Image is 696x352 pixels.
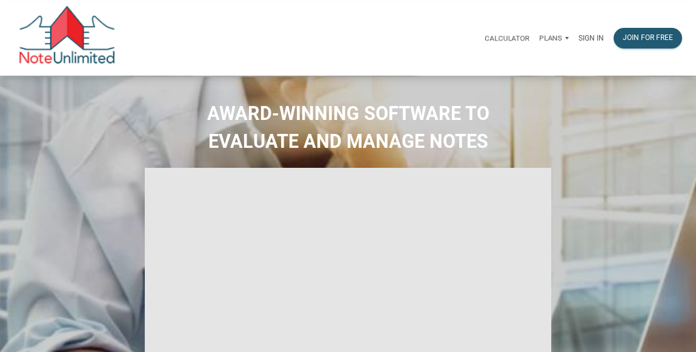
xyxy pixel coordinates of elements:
a: Plans [534,22,574,55]
button: Join for free [614,28,682,48]
h2: AWARD-WINNING SOFTWARE TO EVALUATE AND MANAGE NOTES [9,100,687,156]
a: Calculator [480,22,534,55]
button: Plans [534,24,574,53]
p: Sign in [578,34,604,42]
p: Plans [539,34,562,42]
p: Calculator [485,34,529,42]
a: Sign in [574,22,609,55]
div: Join for free [623,33,673,44]
a: Join for free [609,22,687,55]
